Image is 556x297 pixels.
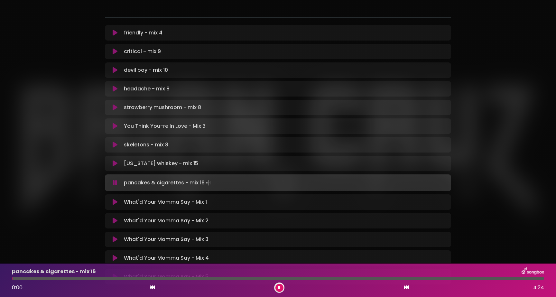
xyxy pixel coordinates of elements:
p: What'd Your Momma Say - Mix 4 [124,254,209,262]
p: What'd Your Momma Say - Mix 1 [124,198,207,206]
p: friendly - mix 4 [124,29,162,37]
span: 4:24 [533,284,544,292]
p: You Think You-re In Love - Mix 3 [124,122,206,130]
p: [US_STATE] whiskey - mix 15 [124,160,198,167]
span: 0:00 [12,284,23,291]
p: headache - mix 8 [124,85,170,93]
p: pancakes & cigarettes - mix 16 [12,268,96,275]
img: songbox-logo-white.png [522,267,544,276]
p: devil boy - mix 10 [124,66,168,74]
p: pancakes & cigarettes - mix 16 [124,178,214,187]
p: What'd Your Momma Say - Mix 3 [124,236,208,243]
p: critical - mix 9 [124,48,161,55]
p: strawberry mushroom - mix 8 [124,104,201,111]
p: What'd Your Momma Say - Mix 2 [124,217,208,225]
img: waveform4.gif [205,178,214,187]
p: skeletons - mix 8 [124,141,168,149]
